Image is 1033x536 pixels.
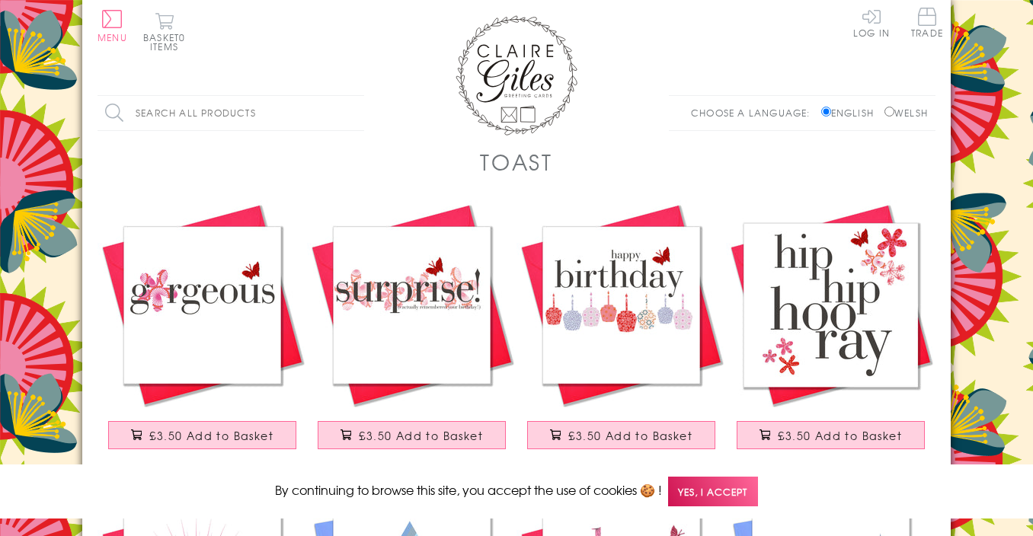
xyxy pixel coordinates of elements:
span: £3.50 Add to Basket [568,428,692,443]
span: 0 items [150,30,185,53]
span: £3.50 Add to Basket [149,428,273,443]
span: £3.50 Add to Basket [359,428,483,443]
button: £3.50 Add to Basket [108,421,297,449]
span: Yes, I accept [668,477,758,506]
input: Search [349,96,364,130]
span: Menu [98,30,127,44]
img: Birthday Card, Pink Flowers, embellished with a pretty fabric butterfly [307,200,516,410]
a: Log In [853,8,890,37]
span: Trade [911,8,943,37]
button: Menu [98,10,127,42]
a: Birthday Card, Hip Hip Hooray!, embellished with a pretty fabric butterfly £3.50 Add to Basket [726,200,935,464]
button: £3.50 Add to Basket [737,421,926,449]
h1: Toast [480,146,553,177]
a: Trade [911,8,943,40]
img: Birthday Card, Pink Flower, Gorgeous, embellished with a pretty fabric butterfly [98,200,307,410]
input: Search all products [98,96,364,130]
button: £3.50 Add to Basket [527,421,716,449]
p: Choose a language: [691,106,818,120]
img: Birthday Card, Hip Hip Hooray!, embellished with a pretty fabric butterfly [726,200,935,410]
a: Birthday Card, Cakes, Happy Birthday, embellished with a pretty fabric butterfly £3.50 Add to Basket [516,200,726,464]
input: Welsh [884,107,894,116]
span: £3.50 Add to Basket [778,428,902,443]
button: Basket0 items [143,12,185,51]
a: Birthday Card, Pink Flowers, embellished with a pretty fabric butterfly £3.50 Add to Basket [307,200,516,464]
input: English [821,107,831,116]
label: English [821,106,881,120]
img: Claire Giles Greetings Cards [456,15,577,136]
a: Birthday Card, Pink Flower, Gorgeous, embellished with a pretty fabric butterfly £3.50 Add to Basket [98,200,307,464]
button: £3.50 Add to Basket [318,421,507,449]
label: Welsh [884,106,928,120]
img: Birthday Card, Cakes, Happy Birthday, embellished with a pretty fabric butterfly [516,200,726,410]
